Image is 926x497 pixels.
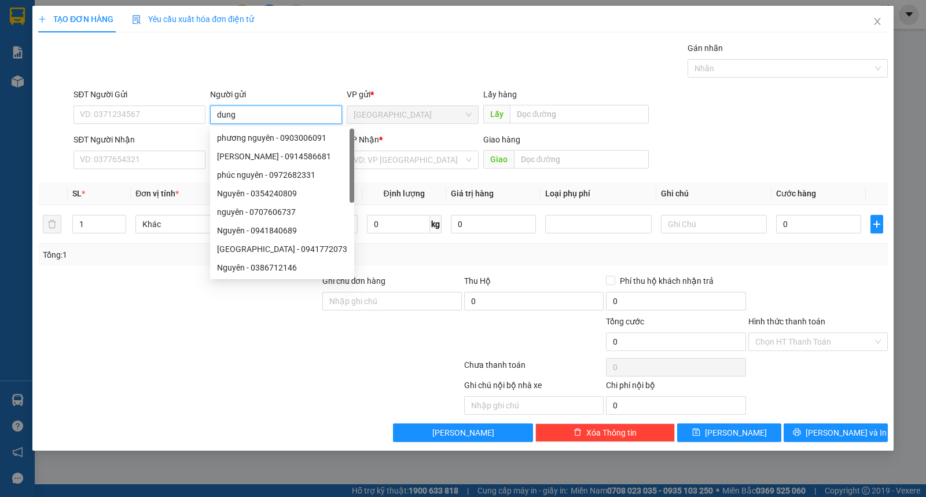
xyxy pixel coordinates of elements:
[871,220,883,229] span: plus
[80,82,154,94] li: VP Buôn Mê Thuột
[135,189,179,198] span: Đơn vị tính
[6,6,46,46] img: logo.jpg
[483,150,514,169] span: Giao
[870,215,883,233] button: plus
[217,150,347,163] div: [PERSON_NAME] - 0914586681
[74,133,205,146] div: SĐT Người Nhận
[483,90,517,99] span: Lấy hàng
[6,82,80,120] li: VP [GEOGRAPHIC_DATA]
[217,187,347,200] div: Nguyên - 0354240809
[430,215,442,233] span: kg
[748,317,825,326] label: Hình thức thanh toán
[692,428,700,437] span: save
[451,215,536,233] input: 0
[514,150,649,169] input: Dọc đường
[217,169,347,181] div: phúc nguyên - 0972682331
[541,182,656,205] th: Loại phụ phí
[793,428,801,437] span: printer
[384,189,425,198] span: Định lượng
[806,426,887,439] span: [PERSON_NAME] và In
[615,275,718,287] span: Phí thu hộ khách nhận trả
[464,379,604,396] div: Ghi chú nội bộ nhà xe
[210,184,354,203] div: Nguyên - 0354240809
[606,379,745,396] div: Chi phí nội bộ
[873,17,882,26] span: close
[464,276,491,286] span: Thu Hộ
[661,215,767,233] input: Ghi Chú
[74,88,205,101] div: SĐT Người Gửi
[432,426,494,439] span: [PERSON_NAME]
[705,426,767,439] span: [PERSON_NAME]
[210,221,354,240] div: Nguyên - 0941840689
[210,166,354,184] div: phúc nguyên - 0972682331
[776,189,816,198] span: Cước hàng
[132,14,254,24] span: Yêu cầu xuất hóa đơn điện tử
[586,426,637,439] span: Xóa Thông tin
[38,15,46,23] span: plus
[43,248,358,261] div: Tổng: 1
[574,428,582,437] span: delete
[688,43,723,53] label: Gán nhãn
[217,224,347,237] div: Nguyên - 0941840689
[322,292,462,310] input: Ghi chú đơn hàng
[861,6,894,38] button: Close
[132,15,141,24] img: icon
[483,105,510,123] span: Lấy
[217,131,347,144] div: phương nguyên - 0903006091
[510,105,649,123] input: Dọc đường
[463,359,605,379] div: Chưa thanh toán
[347,88,479,101] div: VP gửi
[38,14,113,24] span: TẠO ĐƠN HÀNG
[393,423,532,442] button: [PERSON_NAME]
[451,189,494,198] span: Giá trị hàng
[43,215,61,233] button: delete
[606,317,644,326] span: Tổng cước
[217,261,347,274] div: Nguyên - 0386712146
[72,189,82,198] span: SL
[464,396,604,415] input: Nhập ghi chú
[6,6,168,68] li: [GEOGRAPHIC_DATA]
[535,423,675,442] button: deleteXóa Thông tin
[354,106,472,123] span: Sài Gòn
[677,423,781,442] button: save[PERSON_NAME]
[322,276,386,286] label: Ghi chú đơn hàng
[483,135,520,144] span: Giao hàng
[656,182,772,205] th: Ghi chú
[784,423,888,442] button: printer[PERSON_NAME] và In
[217,206,347,218] div: nguyên - 0707606737
[210,240,354,258] div: Thảo Nguyên - 0941772073
[210,88,342,101] div: Người gửi
[210,147,354,166] div: Anh Nguyên - 0914586681
[210,258,354,277] div: Nguyên - 0386712146
[142,215,235,233] span: Khác
[347,135,379,144] span: VP Nhận
[210,129,354,147] div: phương nguyên - 0903006091
[217,243,347,255] div: [GEOGRAPHIC_DATA] - 0941772073
[210,203,354,221] div: nguyên - 0707606737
